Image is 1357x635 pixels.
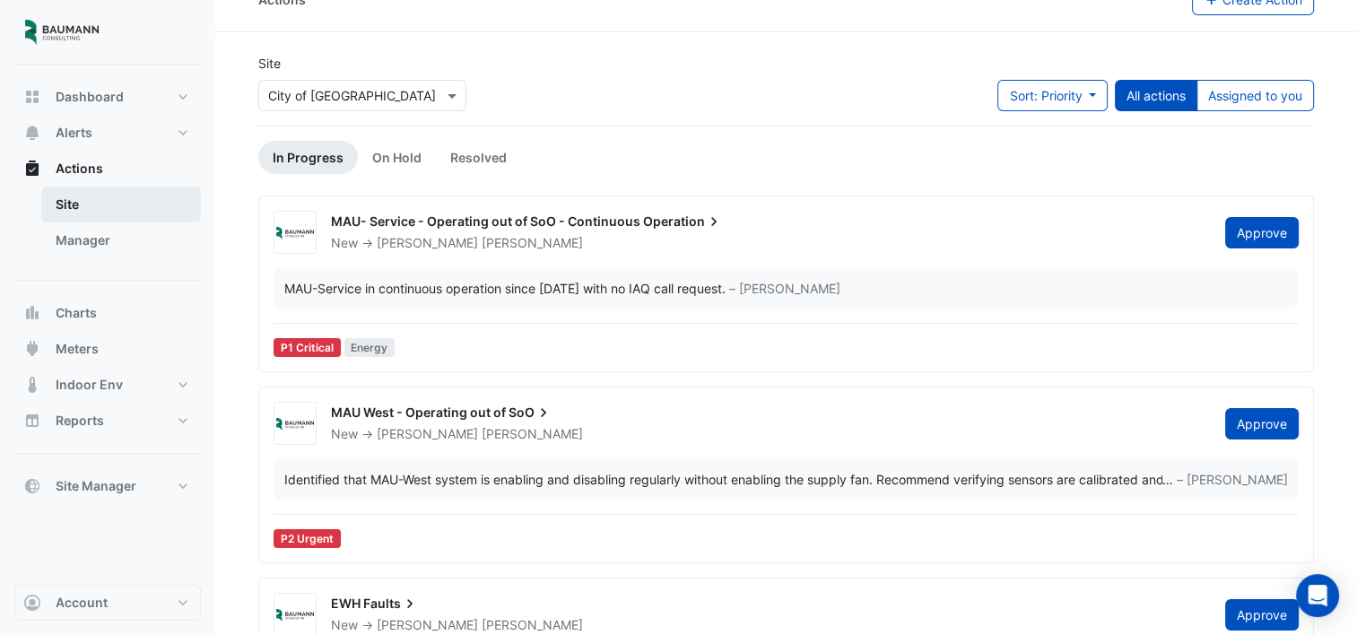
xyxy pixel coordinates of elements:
[284,470,1162,489] div: Identified that MAU-West system is enabling and disabling regularly without enabling the supply f...
[361,617,373,632] span: ->
[331,235,358,250] span: New
[23,160,41,178] app-icon: Actions
[23,304,41,322] app-icon: Charts
[56,304,97,322] span: Charts
[14,187,201,265] div: Actions
[274,415,316,433] img: Baumann Consulting
[284,279,726,298] div: MAU-Service in continuous operation since [DATE] with no IAQ call request.
[14,295,201,331] button: Charts
[358,141,436,174] a: On Hold
[1196,80,1314,111] button: Assigned to you
[14,331,201,367] button: Meters
[56,594,108,612] span: Account
[1225,408,1299,439] button: Approve
[23,340,41,358] app-icon: Meters
[509,404,552,422] span: SoO
[997,80,1108,111] button: Sort: Priority
[643,213,723,231] span: Operation
[482,425,583,443] span: [PERSON_NAME]
[482,616,583,634] span: [PERSON_NAME]
[258,54,281,73] label: Site
[23,376,41,394] app-icon: Indoor Env
[284,470,1288,489] div: …
[56,160,103,178] span: Actions
[56,477,136,495] span: Site Manager
[344,338,396,357] span: Energy
[1225,599,1299,631] button: Approve
[56,124,92,142] span: Alerts
[377,235,478,250] span: [PERSON_NAME]
[361,235,373,250] span: ->
[56,340,99,358] span: Meters
[1237,416,1287,431] span: Approve
[14,151,201,187] button: Actions
[1115,80,1197,111] button: All actions
[56,376,123,394] span: Indoor Env
[361,426,373,441] span: ->
[23,88,41,106] app-icon: Dashboard
[1225,217,1299,248] button: Approve
[1009,88,1082,103] span: Sort: Priority
[1177,470,1288,489] span: – [PERSON_NAME]
[1296,574,1339,617] div: Open Intercom Messenger
[23,124,41,142] app-icon: Alerts
[41,222,201,258] a: Manager
[274,338,341,357] div: P1 Critical
[436,141,521,174] a: Resolved
[377,426,478,441] span: [PERSON_NAME]
[14,468,201,504] button: Site Manager
[14,403,201,439] button: Reports
[274,224,316,242] img: Baumann Consulting
[14,367,201,403] button: Indoor Env
[1237,607,1287,622] span: Approve
[729,279,840,298] span: – [PERSON_NAME]
[1237,225,1287,240] span: Approve
[331,596,361,611] span: EWH
[56,412,104,430] span: Reports
[23,412,41,430] app-icon: Reports
[331,404,506,420] span: MAU West - Operating out of
[331,617,358,632] span: New
[14,79,201,115] button: Dashboard
[331,426,358,441] span: New
[14,115,201,151] button: Alerts
[331,213,640,229] span: MAU- Service - Operating out of SoO - Continuous
[22,14,102,50] img: Company Logo
[258,141,358,174] a: In Progress
[363,595,419,613] span: Faults
[56,88,124,106] span: Dashboard
[377,617,478,632] span: [PERSON_NAME]
[41,187,201,222] a: Site
[274,606,316,624] img: Baumann Consulting
[23,477,41,495] app-icon: Site Manager
[482,234,583,252] span: [PERSON_NAME]
[274,529,341,548] div: P2 Urgent
[14,585,201,621] button: Account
